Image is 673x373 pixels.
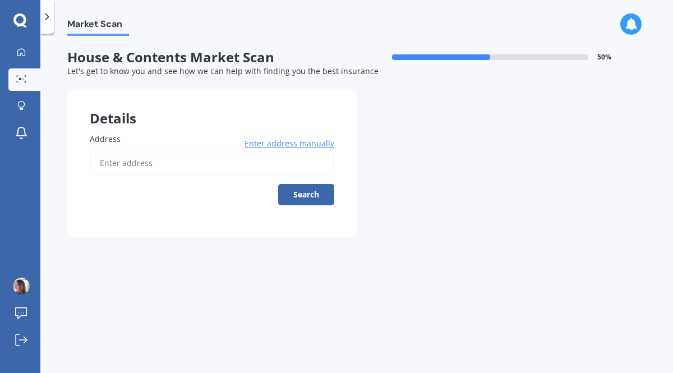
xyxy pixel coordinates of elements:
[13,278,30,294] img: ACg8ocI5efbKJyP8cZL3DG6M_pjp3MFw72QogB5LINaqM987_caRVxyalA=s96-c
[597,53,611,61] span: 50 %
[90,133,121,144] span: Address
[67,90,357,124] div: Details
[67,66,379,76] span: Let's get to know you and see how we can help with finding you the best insurance
[278,184,334,205] button: Search
[90,151,334,175] input: Enter address
[67,49,357,66] span: House & Contents Market Scan
[67,19,129,34] span: Market Scan
[245,138,334,149] span: Enter address manually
